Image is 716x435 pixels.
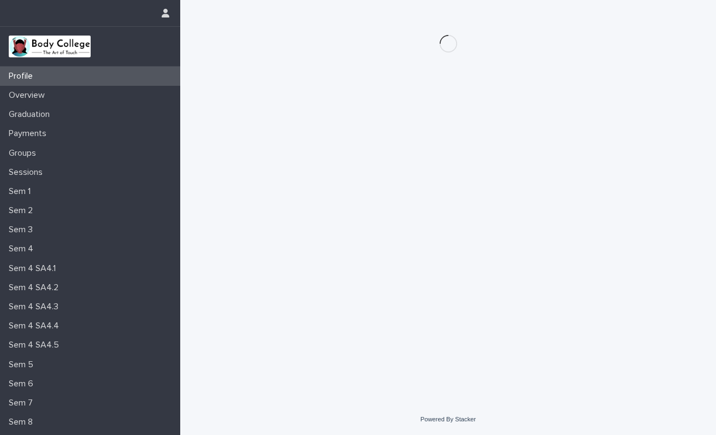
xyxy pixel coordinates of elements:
p: Sem 6 [4,379,42,389]
p: Sem 2 [4,205,42,216]
p: Payments [4,128,55,139]
p: Sem 4 SA4.3 [4,302,67,312]
img: xvtzy2PTuGgGH0xbwGb2 [9,36,91,57]
p: Sem 3 [4,225,42,235]
p: Sem 7 [4,398,42,408]
p: Sem 4 [4,244,42,254]
p: Sem 4 SA4.5 [4,340,68,350]
p: Groups [4,148,45,158]
p: Graduation [4,109,58,120]
p: Sem 4 SA4.1 [4,263,64,274]
p: Sem 4 SA4.4 [4,321,68,331]
p: Sem 4 SA4.2 [4,283,67,293]
p: Overview [4,90,54,101]
p: Sem 8 [4,417,42,427]
p: Sessions [4,167,51,178]
p: Sem 1 [4,186,39,197]
a: Powered By Stacker [421,416,476,422]
p: Profile [4,71,42,81]
p: Sem 5 [4,360,42,370]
